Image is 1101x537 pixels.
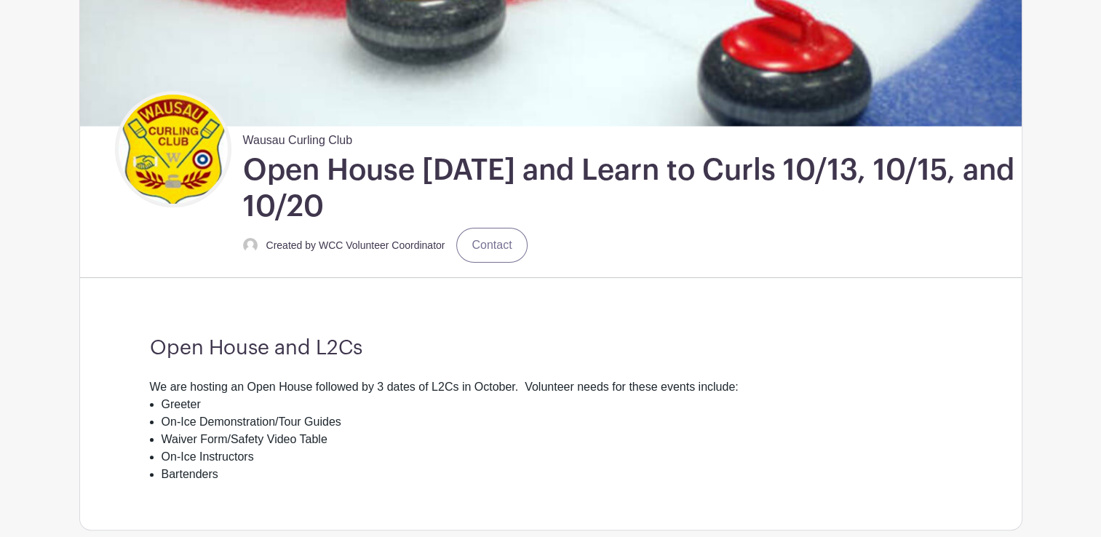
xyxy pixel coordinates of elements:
[162,413,952,431] li: On-Ice Demonstration/Tour Guides
[456,228,527,263] a: Contact
[266,239,445,251] small: Created by WCC Volunteer Coordinator
[162,466,952,483] li: Bartenders
[162,396,952,413] li: Greeter
[119,95,228,204] img: WCC%20logo.png
[150,378,952,396] div: We are hosting an Open House followed by 3 dates of L2Cs in October. Volunteer needs for these ev...
[243,126,353,149] span: Wausau Curling Club
[243,238,258,252] img: default-ce2991bfa6775e67f084385cd625a349d9dcbb7a52a09fb2fda1e96e2d18dcdb.png
[162,448,952,466] li: On-Ice Instructors
[162,431,952,448] li: Waiver Form/Safety Video Table
[243,152,1016,225] h1: Open House [DATE] and Learn to Curls 10/13, 10/15, and 10/20
[150,336,952,361] h3: Open House and L2Cs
